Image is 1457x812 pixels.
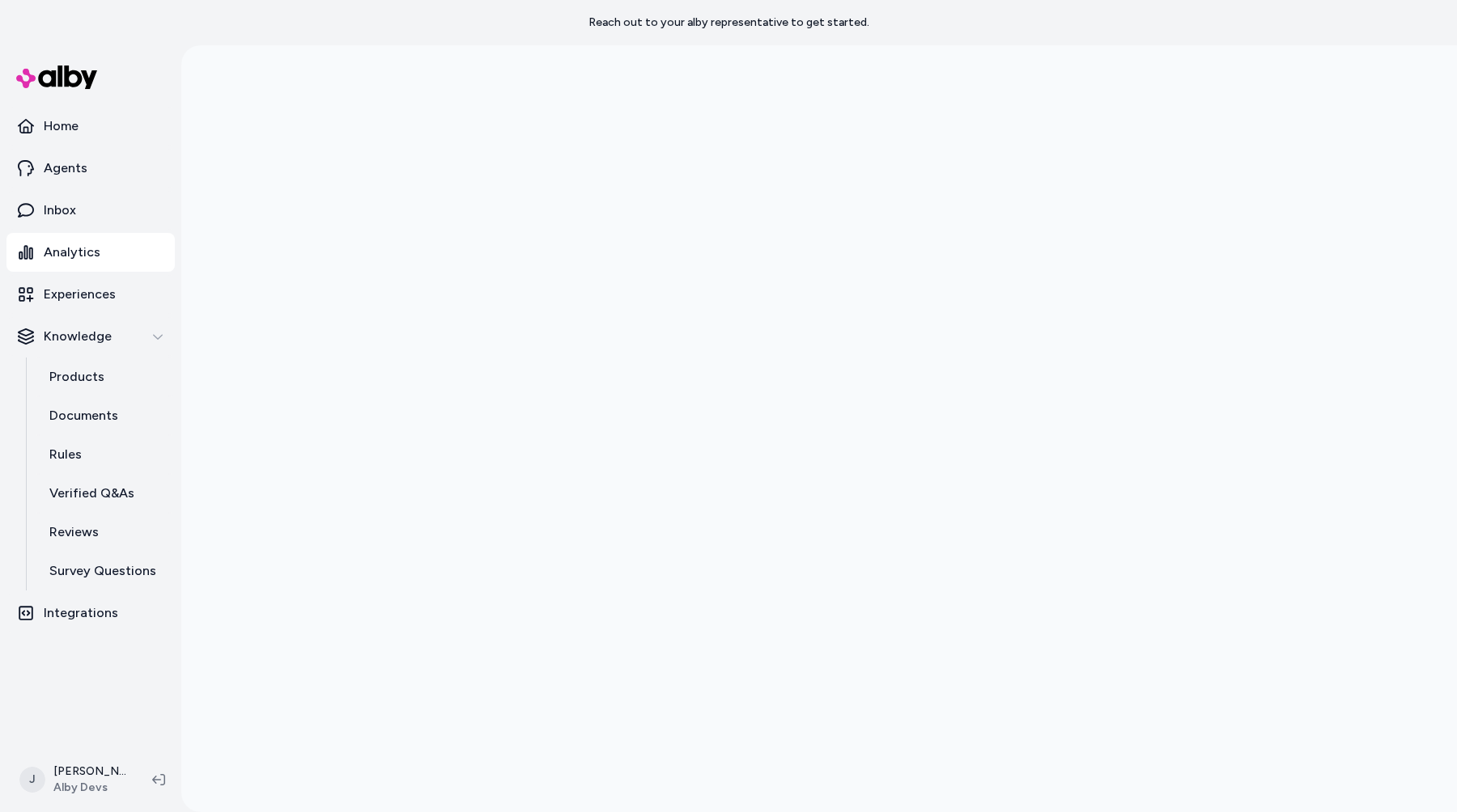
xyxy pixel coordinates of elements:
[588,15,869,31] p: Reach out to your alby representative to get started.
[6,275,175,314] a: Experiences
[33,357,175,396] a: Products
[6,233,175,272] a: Analytics
[44,116,79,136] p: Home
[6,594,175,632] a: Integrations
[33,474,175,513] a: Verified Q&As
[44,159,87,178] p: Agents
[49,406,118,425] p: Documents
[44,285,116,304] p: Experiences
[33,435,175,474] a: Rules
[53,780,126,796] span: Alby Devs
[49,484,134,503] p: Verified Q&As
[49,522,99,542] p: Reviews
[49,561,156,581] p: Survey Questions
[44,243,100,262] p: Analytics
[49,367,104,387] p: Products
[6,317,175,356] button: Knowledge
[33,513,175,552] a: Reviews
[33,552,175,590] a: Survey Questions
[6,107,175,146] a: Home
[33,396,175,435] a: Documents
[44,603,118,623] p: Integrations
[53,763,126,780] p: [PERSON_NAME]
[44,201,76,220] p: Inbox
[44,327,112,346] p: Knowledge
[10,754,139,806] button: J[PERSON_NAME]Alby Devs
[16,66,97,89] img: alby Logo
[6,149,175,188] a: Agents
[6,191,175,230] a: Inbox
[49,445,82,464] p: Rules
[19,767,45,793] span: J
